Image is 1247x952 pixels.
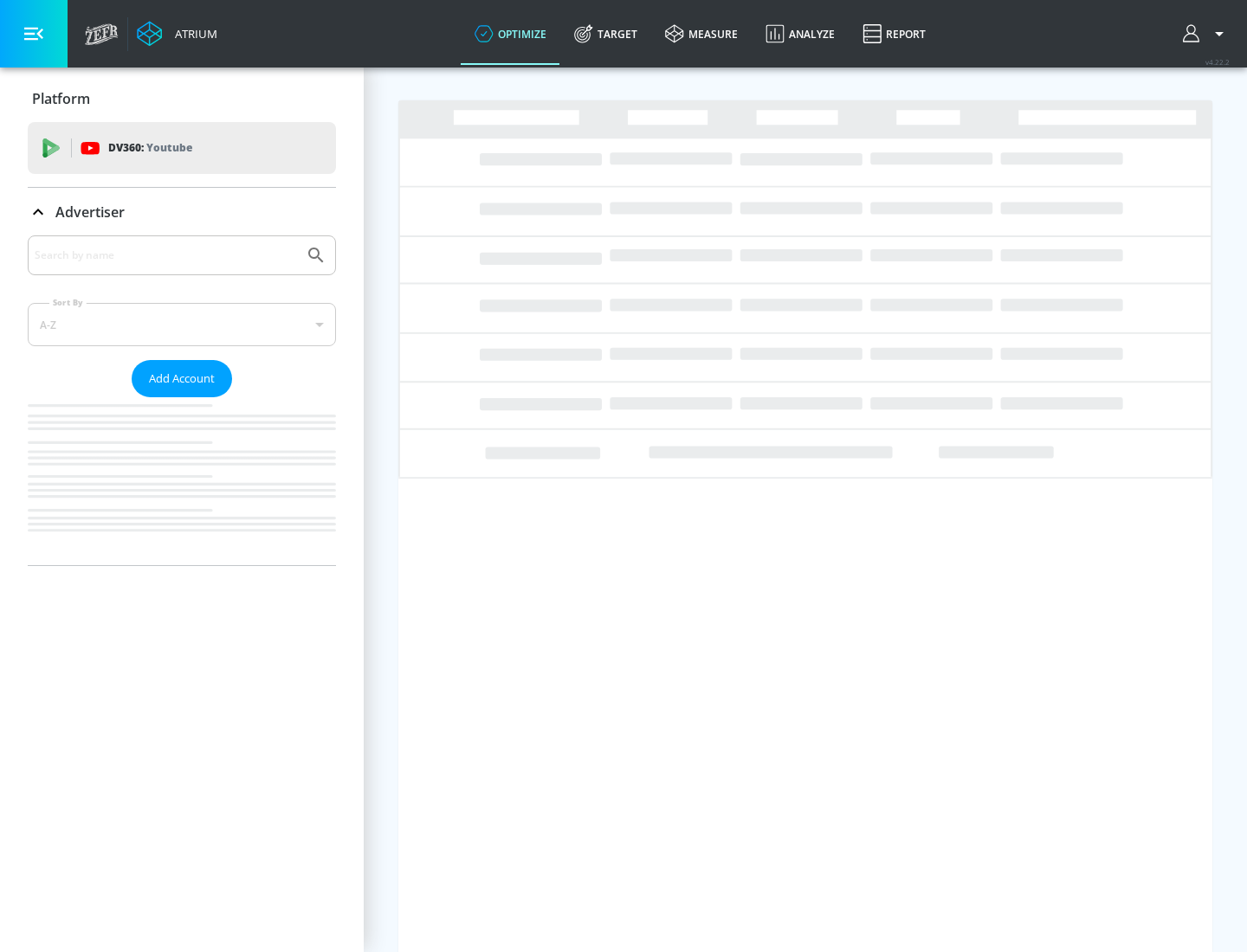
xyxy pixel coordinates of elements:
a: optimize [461,3,560,65]
p: Advertiser [55,203,125,222]
a: Atrium [137,21,217,47]
p: DV360: [108,138,192,158]
label: Sort By [49,297,87,308]
a: measure [651,3,752,65]
div: Platform [28,74,336,123]
div: Advertiser [28,235,336,565]
a: Analyze [752,3,849,65]
a: Target [560,3,651,65]
span: Add Account [149,369,215,389]
p: Platform [32,89,90,108]
div: Advertiser [28,188,336,236]
button: Add Account [132,360,232,397]
a: Report [849,3,940,65]
p: Youtube [146,138,192,157]
div: Atrium [168,26,217,42]
div: A-Z [28,303,336,346]
input: Search by name [35,244,297,267]
span: v 4.22.2 [1205,57,1230,67]
div: DV360: Youtube [28,122,336,174]
nav: list of Advertiser [28,397,336,565]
